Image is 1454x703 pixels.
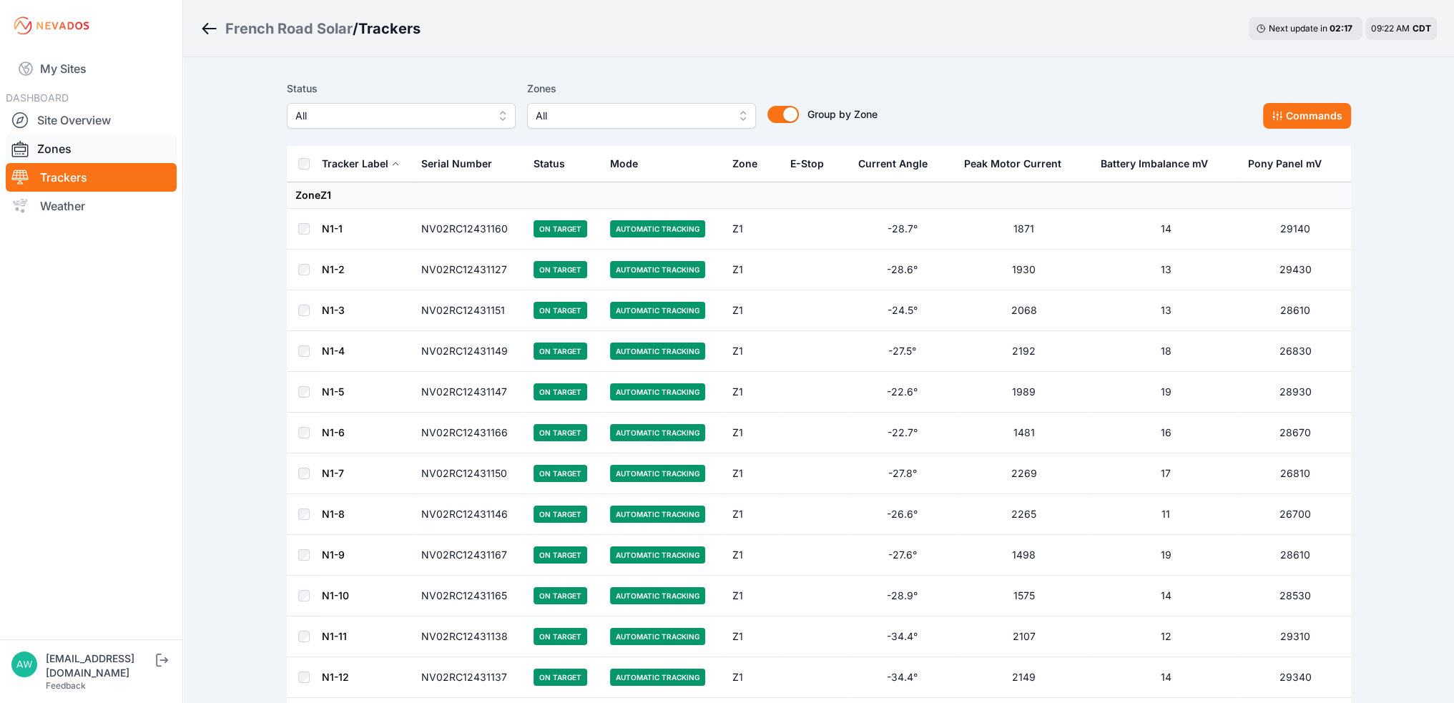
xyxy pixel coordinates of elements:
td: 28610 [1239,290,1350,331]
td: Z1 [724,535,782,576]
td: 1871 [956,209,1092,250]
div: Peak Motor Current [964,157,1061,171]
td: Z1 [724,494,782,535]
a: N1-3 [322,304,345,316]
td: 29430 [1239,250,1350,290]
span: Automatic Tracking [610,424,705,441]
td: Zone Z1 [287,182,1351,209]
div: Battery Imbalance mV [1101,157,1208,171]
button: All [527,103,756,129]
td: 29340 [1239,657,1350,698]
span: On Target [534,587,587,604]
td: NV02RC12431127 [413,250,525,290]
td: 28670 [1239,413,1350,453]
span: All [295,107,487,124]
img: Nevados [11,14,92,37]
a: N1-6 [322,426,345,438]
a: N1-11 [322,630,347,642]
td: -27.8° [849,453,956,494]
td: 1930 [956,250,1092,290]
a: Feedback [46,680,86,691]
td: -28.7° [849,209,956,250]
a: Zones [6,134,177,163]
a: N1-8 [322,508,345,520]
span: On Target [534,424,587,441]
button: Commands [1263,103,1351,129]
td: Z1 [724,209,782,250]
div: Serial Number [421,157,492,171]
button: All [287,103,516,129]
td: 26830 [1239,331,1350,372]
td: 11 [1092,494,1239,535]
button: Tracker Label [322,147,400,181]
button: Current Angle [858,147,938,181]
div: [EMAIL_ADDRESS][DOMAIN_NAME] [46,652,153,680]
td: Z1 [724,250,782,290]
a: N1-7 [322,467,344,479]
td: 14 [1092,209,1239,250]
td: 2269 [956,453,1092,494]
td: Z1 [724,331,782,372]
td: Z1 [724,372,782,413]
td: Z1 [724,413,782,453]
td: -28.6° [849,250,956,290]
td: NV02RC12431137 [413,657,525,698]
td: NV02RC12431149 [413,331,525,372]
span: CDT [1413,23,1431,34]
a: N1-2 [322,263,345,275]
button: Status [534,147,576,181]
td: 2192 [956,331,1092,372]
a: N1-5 [322,385,344,398]
nav: Breadcrumb [200,10,421,47]
td: 1498 [956,535,1092,576]
td: 19 [1092,535,1239,576]
a: Trackers [6,163,177,192]
div: Zone [732,157,757,171]
td: 17 [1092,453,1239,494]
span: Automatic Tracking [610,669,705,686]
span: Automatic Tracking [610,465,705,482]
button: Peak Motor Current [964,147,1073,181]
td: 2107 [956,616,1092,657]
button: Battery Imbalance mV [1101,147,1219,181]
td: -27.5° [849,331,956,372]
span: All [536,107,727,124]
td: 19 [1092,372,1239,413]
span: On Target [534,220,587,237]
span: On Target [534,343,587,360]
span: On Target [534,546,587,564]
td: 28610 [1239,535,1350,576]
td: -24.5° [849,290,956,331]
td: NV02RC12431146 [413,494,525,535]
div: Mode [610,157,638,171]
td: 12 [1092,616,1239,657]
td: Z1 [724,576,782,616]
span: Automatic Tracking [610,383,705,400]
span: On Target [534,465,587,482]
span: On Target [534,261,587,278]
td: 2265 [956,494,1092,535]
a: Site Overview [6,106,177,134]
td: 2068 [956,290,1092,331]
a: French Road Solar [225,19,353,39]
label: Zones [527,80,756,97]
div: Tracker Label [322,157,388,171]
td: Z1 [724,616,782,657]
span: Automatic Tracking [610,302,705,319]
span: DASHBOARD [6,92,69,104]
div: E-Stop [790,157,824,171]
td: NV02RC12431138 [413,616,525,657]
td: 26700 [1239,494,1350,535]
a: N1-12 [322,671,349,683]
td: 14 [1092,576,1239,616]
h3: Trackers [358,19,421,39]
td: 1575 [956,576,1092,616]
td: Z1 [724,290,782,331]
div: Status [534,157,565,171]
label: Status [287,80,516,97]
td: -26.6° [849,494,956,535]
td: -22.6° [849,372,956,413]
td: NV02RC12431151 [413,290,525,331]
span: / [353,19,358,39]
